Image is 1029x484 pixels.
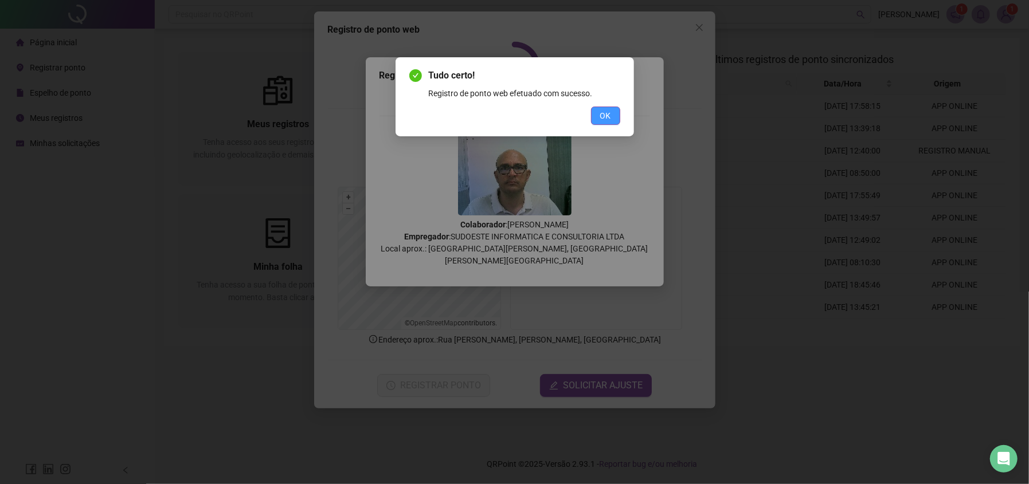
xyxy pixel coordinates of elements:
span: OK [600,109,611,122]
div: Open Intercom Messenger [990,445,1018,473]
button: OK [591,107,620,125]
span: check-circle [409,69,422,82]
span: Tudo certo! [429,69,620,82]
div: Registro de ponto web efetuado com sucesso. [429,87,620,100]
